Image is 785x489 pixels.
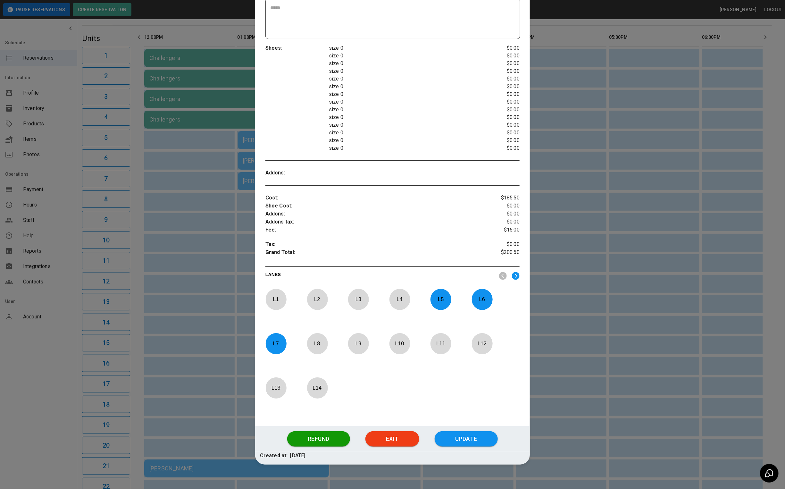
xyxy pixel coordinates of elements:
p: $0.00 [477,202,520,210]
p: size 0 [329,52,477,60]
p: Addons : [265,169,329,177]
img: right.svg [512,272,520,280]
p: $0.00 [477,67,520,75]
p: L 5 [430,292,451,307]
p: Grand Total : [265,249,477,258]
p: L 1 [265,292,287,307]
p: size 0 [329,144,477,152]
p: $0.00 [477,83,520,90]
p: size 0 [329,129,477,137]
p: Cost : [265,194,477,202]
p: L 12 [472,336,493,351]
p: size 0 [329,121,477,129]
p: L 14 [307,380,328,395]
p: size 0 [329,106,477,114]
p: $0.00 [477,106,520,114]
p: [DATE] [290,452,305,460]
p: Addons : [265,210,477,218]
p: $0.00 [477,137,520,144]
p: $185.50 [477,194,520,202]
p: size 0 [329,90,477,98]
p: $0.00 [477,121,520,129]
button: Update [435,431,498,447]
p: Shoe Cost : [265,202,477,210]
p: $0.00 [477,60,520,67]
p: size 0 [329,67,477,75]
p: L 6 [472,292,493,307]
p: size 0 [329,114,477,121]
p: LANES [265,271,494,280]
p: Tax : [265,240,477,249]
p: $0.00 [477,114,520,121]
p: Addons tax : [265,218,477,226]
p: Created at: [260,452,288,460]
p: Shoes : [265,44,329,52]
p: L 13 [265,380,287,395]
p: size 0 [329,137,477,144]
p: size 0 [329,83,477,90]
p: $15.00 [477,226,520,234]
p: $0.00 [477,52,520,60]
p: $0.00 [477,44,520,52]
p: $0.00 [477,240,520,249]
p: L 9 [348,336,369,351]
p: L 4 [389,292,410,307]
p: $0.00 [477,144,520,152]
button: Refund [287,431,350,447]
p: $0.00 [477,90,520,98]
p: $0.00 [477,129,520,137]
p: L 11 [430,336,451,351]
p: $0.00 [477,75,520,83]
p: size 0 [329,75,477,83]
p: $0.00 [477,98,520,106]
p: size 0 [329,60,477,67]
p: size 0 [329,98,477,106]
p: size 0 [329,44,477,52]
img: nav_left.svg [499,272,507,280]
p: $0.00 [477,218,520,226]
p: $200.50 [477,249,520,258]
p: L 8 [307,336,328,351]
p: $0.00 [477,210,520,218]
p: L 3 [348,292,369,307]
p: L 7 [265,336,287,351]
p: L 2 [307,292,328,307]
p: L 10 [389,336,410,351]
button: Exit [365,431,419,447]
p: Fee : [265,226,477,234]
